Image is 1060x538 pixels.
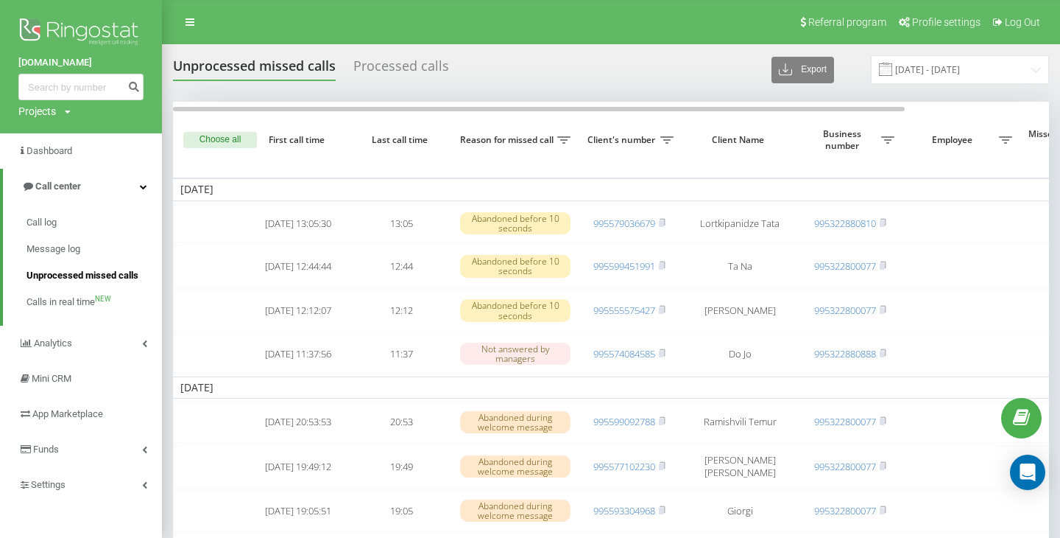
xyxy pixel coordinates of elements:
[460,255,570,277] div: Abandoned before 10 seconds
[26,268,138,283] span: Unprocessed missed calls
[18,104,56,119] div: Projects
[361,134,441,146] span: Last call time
[258,134,338,146] span: First call time
[35,181,81,192] span: Call center
[814,504,876,517] a: 995322800077
[681,490,799,531] td: Giorgi
[806,128,881,151] span: Business number
[247,290,350,332] td: [DATE] 12:12:07
[350,446,453,487] td: 19:49
[26,289,162,315] a: Calls in real timeNEW
[593,304,655,317] a: 995555575427
[593,217,655,230] a: 995579036679
[460,411,570,433] div: Abandoned during welcome message
[460,299,570,321] div: Abandoned before 10 seconds
[3,169,162,204] a: Call center
[681,290,799,332] td: [PERSON_NAME]
[183,132,257,148] button: Choose all
[814,415,876,428] a: 995322800077
[460,455,570,478] div: Abandoned during welcome message
[18,55,144,70] a: [DOMAIN_NAME]
[353,58,449,81] div: Processed calls
[681,204,799,243] td: Lortkipanidze Tata
[32,373,71,384] span: Mini CRM
[681,335,799,374] td: Do Jo
[32,408,103,419] span: App Marketplace
[460,212,570,234] div: Abandoned before 10 seconds
[26,242,80,256] span: Message log
[814,347,876,360] a: 995322880888
[350,204,453,243] td: 13:05
[460,343,570,365] div: Not answered by managers
[350,290,453,332] td: 12:12
[26,145,72,156] span: Dashboard
[247,335,350,374] td: [DATE] 11:37:56
[681,245,799,287] td: Ta Na
[18,15,144,52] img: Ringostat logo
[247,402,350,443] td: [DATE] 20:53:53
[26,236,162,262] a: Message log
[350,335,453,374] td: 11:37
[247,490,350,531] td: [DATE] 19:05:51
[247,204,350,243] td: [DATE] 13:05:30
[33,444,59,455] span: Funds
[173,58,336,81] div: Unprocessed missed calls
[247,446,350,487] td: [DATE] 19:49:12
[593,504,655,517] a: 995593304968
[912,16,981,28] span: Profile settings
[1010,455,1045,490] div: Open Intercom Messenger
[681,402,799,443] td: Ramishvili Temur
[350,245,453,287] td: 12:44
[593,460,655,473] a: 995577102230
[593,415,655,428] a: 995599092788
[814,460,876,473] a: 995322800077
[350,490,453,531] td: 19:05
[593,347,655,360] a: 995574084585
[26,262,162,289] a: Unprocessed missed calls
[34,338,72,349] span: Analytics
[771,57,834,83] button: Export
[31,479,66,490] span: Settings
[460,134,557,146] span: Reason for missed call
[808,16,886,28] span: Referral program
[814,304,876,317] a: 995322800077
[460,500,570,522] div: Abandoned during welcome message
[681,446,799,487] td: [PERSON_NAME] [PERSON_NAME]
[247,245,350,287] td: [DATE] 12:44:44
[593,259,655,273] a: 995599451991
[26,295,95,310] span: Calls in real time
[26,209,162,236] a: Call log
[18,74,144,100] input: Search by number
[814,259,876,273] a: 995322800077
[909,134,999,146] span: Employee
[585,134,660,146] span: Client's number
[350,402,453,443] td: 20:53
[1005,16,1040,28] span: Log Out
[693,134,786,146] span: Client Name
[814,217,876,230] a: 995322880810
[26,215,57,230] span: Call log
